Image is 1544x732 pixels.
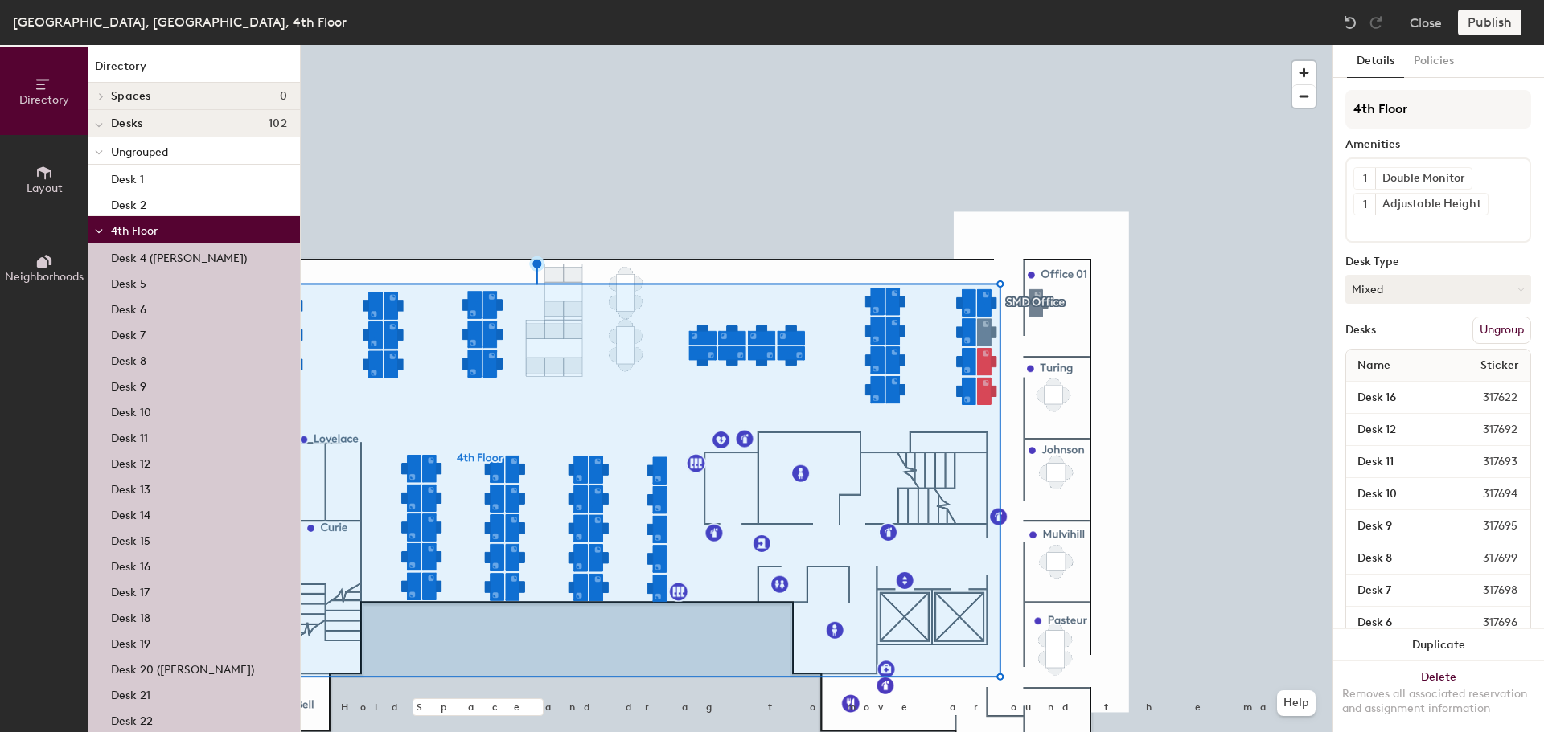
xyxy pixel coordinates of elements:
span: Desks [111,117,142,130]
p: Desk 9 [111,375,146,394]
span: 317692 [1444,421,1527,439]
button: Details [1347,45,1404,78]
div: Amenities [1345,138,1531,151]
button: Mixed [1345,275,1531,304]
p: Desk 19 [111,632,150,651]
div: [GEOGRAPHIC_DATA], [GEOGRAPHIC_DATA], 4th Floor [13,12,347,32]
img: Redo [1368,14,1384,31]
span: 317698 [1444,582,1527,599]
button: DeleteRemoves all associated reservation and assignment information [1333,661,1544,732]
span: Directory [19,93,69,107]
p: Desk 21 [111,684,150,702]
span: 1 [1363,170,1367,187]
span: 317693 [1444,453,1527,471]
p: Desk 17 [111,581,150,599]
p: Desk 4 ([PERSON_NAME]) [111,247,247,265]
p: Desk 10 [111,401,151,419]
p: Desk 15 [111,530,150,548]
p: Desk 5 [111,272,146,291]
button: Ungroup [1472,317,1531,344]
p: Desk 22 [111,710,153,728]
input: Unnamed desk [1349,515,1444,538]
input: Unnamed desk [1349,579,1444,602]
p: Desk 8 [111,350,146,368]
img: Undo [1342,14,1358,31]
input: Unnamed desk [1349,483,1444,505]
span: Name [1349,351,1398,380]
span: Neighborhoods [5,270,84,284]
span: Layout [27,182,63,195]
input: Unnamed desk [1349,451,1444,473]
button: Policies [1404,45,1464,78]
p: Desk 18 [111,607,150,625]
p: Desk 13 [111,478,150,497]
p: Desk 16 [111,555,150,574]
span: 102 [269,117,287,130]
div: Desk Type [1345,256,1531,268]
h1: Directory [88,58,300,83]
p: Desk 1 [111,168,144,186]
span: Spaces [111,90,151,103]
span: 317696 [1444,614,1527,632]
input: Unnamed desk [1349,547,1444,570]
input: Unnamed desk [1349,419,1444,441]
p: Desk 12 [111,452,150,471]
div: Desks [1345,324,1376,337]
div: Double Monitor [1375,168,1472,189]
p: Desk 6 [111,298,146,317]
input: Unnamed desk [1349,611,1444,634]
span: 1 [1363,196,1367,213]
span: 4th Floor [111,224,158,238]
span: Sticker [1472,351,1527,380]
p: Desk 20 ([PERSON_NAME]) [111,658,254,677]
div: Adjustable Height [1375,194,1488,215]
p: Desk 14 [111,504,150,522]
p: Desk 2 [111,194,146,212]
span: 317699 [1444,550,1527,567]
button: Close [1410,10,1442,35]
span: 0 [280,90,287,103]
span: 317695 [1444,517,1527,535]
button: Help [1277,690,1316,716]
p: Desk 11 [111,427,148,445]
span: 317694 [1444,485,1527,503]
input: Unnamed desk [1349,386,1444,409]
button: 1 [1354,168,1375,189]
span: Ungrouped [111,145,168,159]
button: 1 [1354,194,1375,215]
p: Desk 7 [111,324,146,342]
button: Duplicate [1333,629,1544,661]
span: 317622 [1444,389,1527,407]
div: Removes all associated reservation and assignment information [1342,687,1534,716]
